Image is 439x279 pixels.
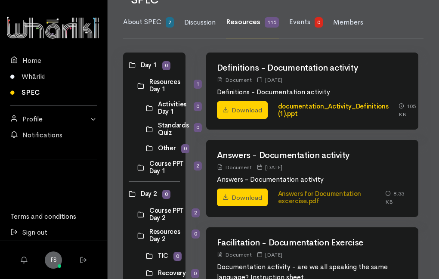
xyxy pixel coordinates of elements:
[278,189,362,205] a: Answers for Documentation excercise.pdf
[184,18,216,27] span: Discussion
[37,164,71,175] iframe: LinkedIn Embedded Content
[10,164,97,185] div: Follow us on LinkedIn
[217,189,268,207] a: Download
[123,6,174,38] a: About SPEC 2
[217,174,408,185] p: Answers - Documentation activity
[123,17,161,26] span: About SPEC
[385,189,408,206] div: 8.55 KB
[217,238,408,248] h2: Facilitation - Documentation Exercise
[278,102,389,118] a: documentation_Activity_Definitions (1).ppt
[289,6,323,38] a: Events 0
[217,151,408,160] h2: Answers - Documentation activity
[289,17,310,26] span: Events
[217,250,252,259] div: Document
[166,17,174,28] span: 2
[265,17,279,28] span: 115
[217,75,252,84] div: Document
[217,163,252,172] div: Document
[217,101,268,119] a: Download
[217,87,408,97] p: Definitions - Documentation activity
[217,63,408,73] h2: Definitions - Documentation activity
[257,163,282,172] div: [DATE]
[226,6,279,38] a: Resources 115
[257,250,282,259] div: [DATE]
[257,75,282,84] div: [DATE]
[184,7,216,38] a: Discussion
[399,102,416,119] div: 105 KB
[333,7,363,38] a: Members
[45,251,62,269] a: FS
[226,17,260,26] span: Resources
[315,17,323,28] span: 0
[333,18,363,27] span: Members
